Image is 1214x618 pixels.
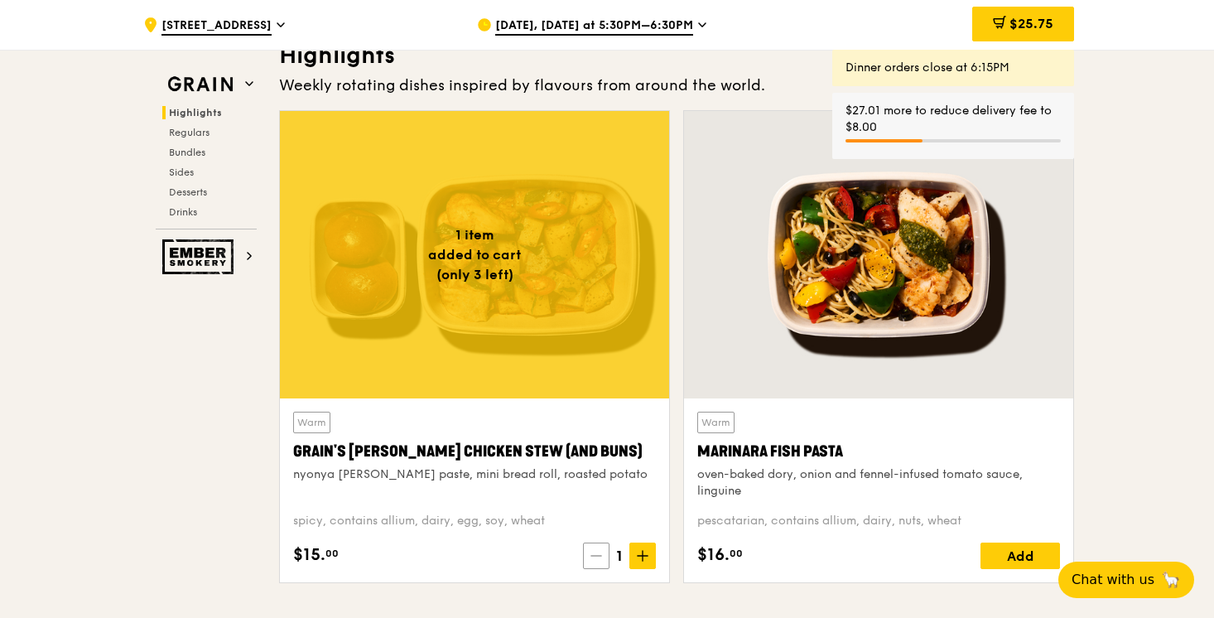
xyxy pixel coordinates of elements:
[697,412,735,433] div: Warm
[293,466,656,483] div: nyonya [PERSON_NAME] paste, mini bread roll, roasted potato
[162,70,238,99] img: Grain web logo
[279,74,1074,97] div: Weekly rotating dishes inspired by flavours from around the world.
[293,543,325,567] span: $15.
[161,17,272,36] span: [STREET_ADDRESS]
[1009,16,1053,31] span: $25.75
[325,547,339,560] span: 00
[980,543,1060,569] div: Add
[730,547,743,560] span: 00
[697,543,730,567] span: $16.
[169,127,210,138] span: Regulars
[169,206,197,218] span: Drinks
[697,440,1060,463] div: Marinara Fish Pasta
[169,147,205,158] span: Bundles
[169,167,194,178] span: Sides
[293,513,656,529] div: spicy, contains allium, dairy, egg, soy, wheat
[169,186,207,198] span: Desserts
[1072,570,1154,590] span: Chat with us
[293,440,656,463] div: Grain's [PERSON_NAME] Chicken Stew (and buns)
[169,107,222,118] span: Highlights
[495,17,693,36] span: [DATE], [DATE] at 5:30PM–6:30PM
[845,103,1061,136] div: $27.01 more to reduce delivery fee to $8.00
[1161,570,1181,590] span: 🦙
[279,41,1074,70] h3: Highlights
[845,60,1061,76] div: Dinner orders close at 6:15PM
[293,412,330,433] div: Warm
[609,544,629,567] span: 1
[697,466,1060,500] div: oven-baked dory, onion and fennel-infused tomato sauce, linguine
[162,239,238,274] img: Ember Smokery web logo
[697,513,1060,529] div: pescatarian, contains allium, dairy, nuts, wheat
[1058,562,1194,598] button: Chat with us🦙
